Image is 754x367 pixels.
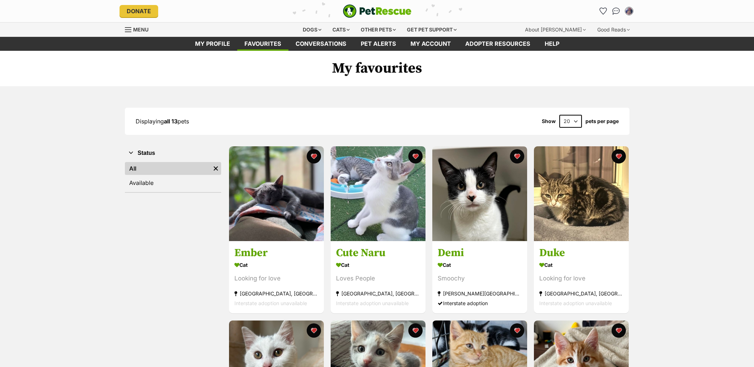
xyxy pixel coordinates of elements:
[612,149,626,163] button: favourite
[403,37,458,51] a: My account
[432,241,527,314] a: Demi Cat Smoochy [PERSON_NAME][GEOGRAPHIC_DATA], [GEOGRAPHIC_DATA] Interstate adoption favourite
[408,149,423,163] button: favourite
[125,162,210,175] a: All
[343,4,412,18] img: logo-e224e6f780fb5917bec1dbf3a21bbac754714ae5b6737aabdf751b685950b380.svg
[539,289,623,299] div: [GEOGRAPHIC_DATA], [GEOGRAPHIC_DATA]
[229,146,324,241] img: Ember
[438,299,522,308] div: Interstate adoption
[336,289,420,299] div: [GEOGRAPHIC_DATA], [GEOGRAPHIC_DATA]
[520,23,591,37] div: About [PERSON_NAME]
[542,118,556,124] span: Show
[343,4,412,18] a: PetRescue
[234,246,318,260] h3: Ember
[458,37,537,51] a: Adopter resources
[611,5,622,17] a: Conversations
[539,300,612,307] span: Interstate adoption unavailable
[229,241,324,314] a: Ember Cat Looking for love [GEOGRAPHIC_DATA], [GEOGRAPHIC_DATA] Interstate adoption unavailable f...
[234,300,307,307] span: Interstate adoption unavailable
[510,323,524,338] button: favourite
[623,5,635,17] button: My account
[336,300,409,307] span: Interstate adoption unavailable
[133,26,149,33] span: Menu
[125,23,154,35] a: Menu
[539,274,623,284] div: Looking for love
[125,148,221,158] button: Status
[288,37,354,51] a: conversations
[164,118,177,125] strong: all 13
[210,162,221,175] a: Remove filter
[438,260,522,270] div: Cat
[356,23,401,37] div: Other pets
[598,5,635,17] ul: Account quick links
[626,8,633,15] img: Brooke Schachter profile pic
[336,246,420,260] h3: Cute Naru
[585,118,619,124] label: pets per page
[438,246,522,260] h3: Demi
[298,23,326,37] div: Dogs
[612,323,626,338] button: favourite
[234,260,318,270] div: Cat
[237,37,288,51] a: Favourites
[402,23,462,37] div: Get pet support
[125,176,221,189] a: Available
[120,5,158,17] a: Donate
[125,161,221,192] div: Status
[539,260,623,270] div: Cat
[327,23,355,37] div: Cats
[336,260,420,270] div: Cat
[408,323,423,338] button: favourite
[612,8,620,15] img: chat-41dd97257d64d25036548639549fe6c8038ab92f7586957e7f3b1b290dea8141.svg
[331,241,425,314] a: Cute Naru Cat Loves People [GEOGRAPHIC_DATA], [GEOGRAPHIC_DATA] Interstate adoption unavailable f...
[336,274,420,284] div: Loves People
[438,274,522,284] div: Smoochy
[438,289,522,299] div: [PERSON_NAME][GEOGRAPHIC_DATA], [GEOGRAPHIC_DATA]
[234,289,318,299] div: [GEOGRAPHIC_DATA], [GEOGRAPHIC_DATA]
[188,37,237,51] a: My profile
[598,5,609,17] a: Favourites
[592,23,635,37] div: Good Reads
[136,118,189,125] span: Displaying pets
[432,146,527,241] img: Demi
[354,37,403,51] a: Pet alerts
[331,146,425,241] img: Cute Naru
[234,274,318,284] div: Looking for love
[539,246,623,260] h3: Duke
[534,241,629,314] a: Duke Cat Looking for love [GEOGRAPHIC_DATA], [GEOGRAPHIC_DATA] Interstate adoption unavailable fa...
[537,37,566,51] a: Help
[534,146,629,241] img: Duke
[510,149,524,163] button: favourite
[307,323,321,338] button: favourite
[307,149,321,163] button: favourite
